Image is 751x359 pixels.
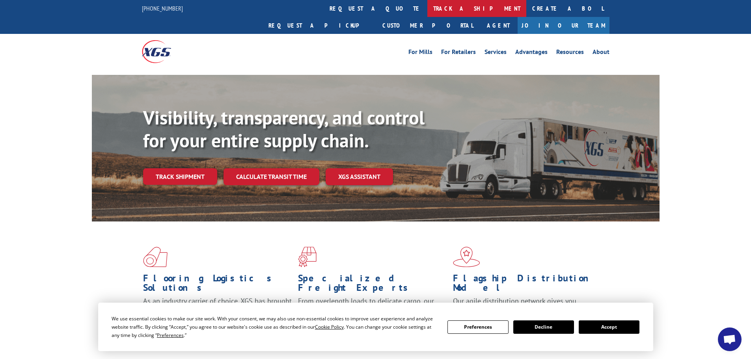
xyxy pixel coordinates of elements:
[143,296,292,324] span: As an industry carrier of choice, XGS has brought innovation and dedication to flooring logistics...
[376,17,479,34] a: Customer Portal
[143,168,217,185] a: Track shipment
[263,17,376,34] a: Request a pickup
[408,49,432,58] a: For Mills
[224,168,319,185] a: Calculate transit time
[556,49,584,58] a: Resources
[485,49,507,58] a: Services
[298,296,447,331] p: From overlength loads to delicate cargo, our experienced staff knows the best way to move your fr...
[518,17,609,34] a: Join Our Team
[515,49,548,58] a: Advantages
[593,49,609,58] a: About
[453,247,480,267] img: xgs-icon-flagship-distribution-model-red
[579,320,639,334] button: Accept
[157,332,184,339] span: Preferences
[326,168,393,185] a: XGS ASSISTANT
[143,273,292,296] h1: Flooring Logistics Solutions
[453,296,598,315] span: Our agile distribution network gives you nationwide inventory management on demand.
[453,273,602,296] h1: Flagship Distribution Model
[315,324,344,330] span: Cookie Policy
[143,105,425,153] b: Visibility, transparency, and control for your entire supply chain.
[513,320,574,334] button: Decline
[441,49,476,58] a: For Retailers
[143,247,168,267] img: xgs-icon-total-supply-chain-intelligence-red
[298,273,447,296] h1: Specialized Freight Experts
[298,247,317,267] img: xgs-icon-focused-on-flooring-red
[142,4,183,12] a: [PHONE_NUMBER]
[479,17,518,34] a: Agent
[718,327,742,351] div: Open chat
[447,320,508,334] button: Preferences
[98,303,653,351] div: Cookie Consent Prompt
[112,314,438,339] div: We use essential cookies to make our site work. With your consent, we may also use non-essential ...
